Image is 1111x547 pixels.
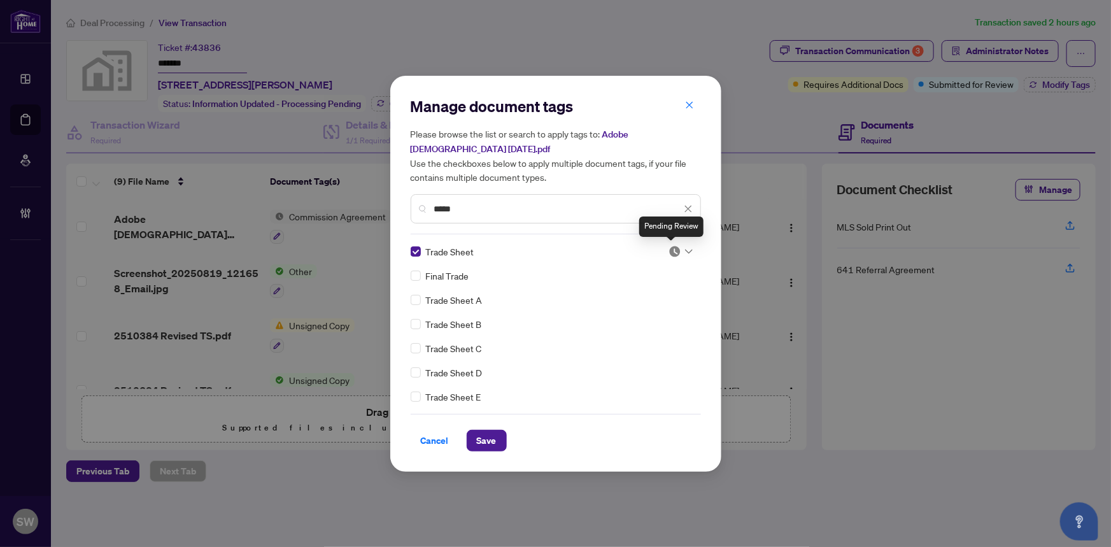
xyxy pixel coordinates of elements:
button: Open asap [1060,502,1098,541]
h2: Manage document tags [411,96,701,117]
span: Trade Sheet A [426,293,483,307]
img: status [669,245,681,258]
button: Save [467,430,507,451]
span: Final Trade [426,269,469,283]
h5: Please browse the list or search to apply tags to: Use the checkboxes below to apply multiple doc... [411,127,701,184]
span: Trade Sheet C [426,341,482,355]
span: Trade Sheet E [426,390,481,404]
div: Pending Review [639,217,704,237]
span: Adobe [DEMOGRAPHIC_DATA] [DATE].pdf [411,129,629,155]
button: Cancel [411,430,459,451]
span: close [684,204,693,213]
span: Save [477,430,497,451]
span: Cancel [421,430,449,451]
span: Trade Sheet D [426,366,483,380]
span: Trade Sheet [426,245,474,259]
span: Trade Sheet B [426,317,482,331]
span: close [685,101,694,110]
span: Pending Review [669,245,693,258]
